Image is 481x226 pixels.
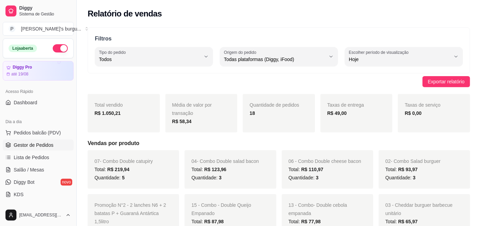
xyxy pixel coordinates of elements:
[99,56,201,63] span: Todos
[19,212,63,218] span: [EMAIL_ADDRESS][DOMAIN_NAME]
[99,49,128,55] label: Tipo do pedido
[95,47,213,66] button: Tipo do pedidoTodos
[14,154,49,161] span: Lista de Pedidos
[405,110,421,116] strong: R$ 0,00
[3,152,74,163] a: Lista de Pedidos
[3,127,74,138] button: Pedidos balcão (PDV)
[9,45,37,52] div: Loja aberta
[14,179,35,186] span: Diggy Bot
[405,102,440,108] span: Taxas de serviço
[191,158,259,164] span: 04- Combo Double salad bacon
[172,119,192,124] strong: R$ 58,34
[3,116,74,127] div: Dia a dia
[3,177,74,188] a: Diggy Botnovo
[14,129,61,136] span: Pedidos balcão (PDV)
[398,219,418,224] span: R$ 65,97
[3,189,74,200] a: KDS
[191,219,224,224] span: Total:
[422,76,470,87] button: Exportar relatório
[204,219,224,224] span: R$ 87,98
[224,56,326,63] span: Todas plataformas (Diggy, iFood)
[88,139,470,147] h5: Vendas por produto
[88,8,162,19] h2: Relatório de vendas
[385,175,416,180] span: Quantidade:
[21,25,81,32] div: [PERSON_NAME]'s burgu ...
[224,49,258,55] label: Origem do pedido
[94,167,129,172] span: Total:
[94,175,125,180] span: Quantidade:
[385,202,453,216] span: 03 - Cheddar burguer barbecue unitário
[219,175,221,180] span: 3
[13,65,32,70] article: Diggy Pro
[289,167,324,172] span: Total:
[122,175,125,180] span: 5
[289,175,319,180] span: Quantidade:
[204,167,227,172] span: R$ 123,96
[3,22,74,36] button: Select a team
[14,99,37,106] span: Dashboard
[289,202,347,216] span: 13 - Combo- Double cebola empanada
[349,56,451,63] span: Hoje
[14,166,44,173] span: Salão / Mesas
[191,202,251,216] span: 15 - Combo - Double Queijo Empanado
[385,158,441,164] span: 02- Combo Salad burguer
[289,219,321,224] span: Total:
[9,25,15,32] span: P
[3,97,74,108] a: Dashboard
[3,86,74,97] div: Acesso Rápido
[11,71,28,77] article: até 19/08
[53,44,68,52] button: Alterar Status
[3,207,74,223] button: [EMAIL_ADDRESS][DOMAIN_NAME]
[172,102,212,116] span: Média de valor por transação
[250,110,255,116] strong: 18
[19,11,71,17] span: Sistema de Gestão
[19,5,71,11] span: Diggy
[385,167,418,172] span: Total:
[327,102,364,108] span: Taxas de entrega
[94,102,123,108] span: Total vendido
[191,167,226,172] span: Total:
[107,167,129,172] span: R$ 219,94
[327,110,347,116] strong: R$ 49,00
[385,219,418,224] span: Total:
[94,202,166,224] span: Promoção N°2 - 2 lanches N6 + 2 batatas P + Guaraná Antártica 1,5litro
[95,35,463,43] p: Filtros
[191,175,221,180] span: Quantidade:
[316,175,319,180] span: 3
[301,219,321,224] span: R$ 77,98
[14,142,53,148] span: Gestor de Pedidos
[345,47,463,66] button: Escolher período de visualizaçãoHoje
[398,167,418,172] span: R$ 93,97
[413,175,416,180] span: 3
[301,167,324,172] span: R$ 110,97
[94,158,153,164] span: 07- Combo Double catupiry
[3,140,74,151] a: Gestor de Pedidos
[289,158,361,164] span: 06 - Combo Double cheese bacon
[3,164,74,175] a: Salão / Mesas
[3,3,74,19] a: DiggySistema de Gestão
[250,102,299,108] span: Quantidade de pedidos
[3,61,74,81] a: Diggy Proaté 19/08
[220,47,338,66] button: Origem do pedidoTodas plataformas (Diggy, iFood)
[14,191,24,198] span: KDS
[349,49,411,55] label: Escolher período de visualização
[94,110,121,116] strong: R$ 1.050,21
[428,78,465,85] span: Exportar relatório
